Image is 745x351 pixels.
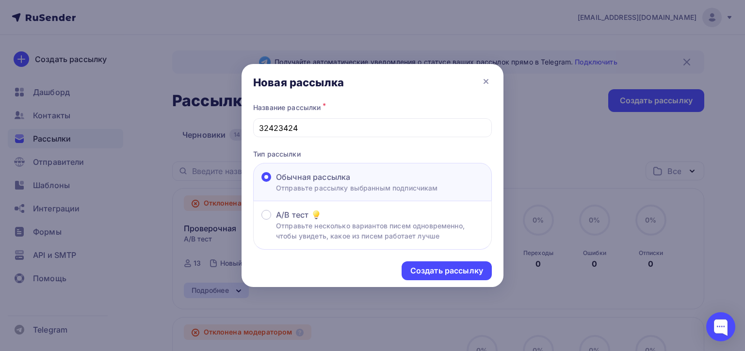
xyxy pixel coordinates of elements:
[276,209,308,221] span: A/B тест
[259,122,486,134] input: Придумайте название рассылки
[253,76,344,89] div: Новая рассылка
[253,101,492,114] div: Название рассылки
[276,183,438,193] p: Отправьте рассылку выбранным подписчикам
[410,265,483,276] div: Создать рассылку
[276,171,350,183] span: Обычная рассылка
[276,221,484,241] p: Отправьте несколько вариантов писем одновременно, чтобы увидеть, какое из писем работает лучше
[253,149,492,159] p: Тип рассылки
